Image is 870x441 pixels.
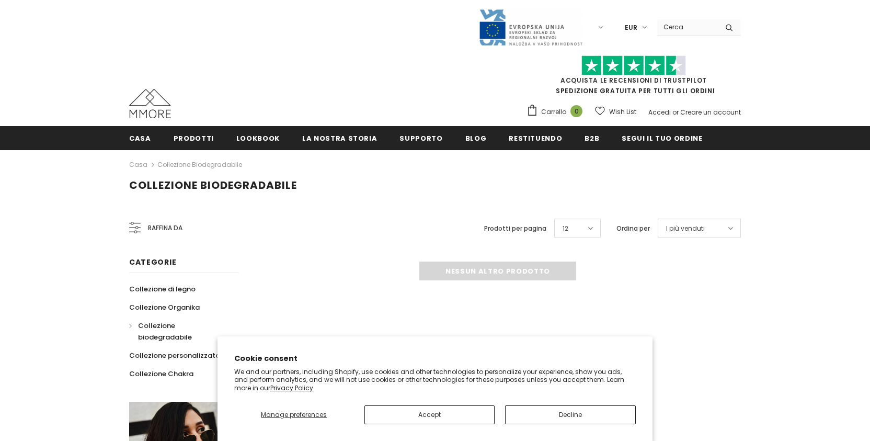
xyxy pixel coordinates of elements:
[560,76,707,85] a: Acquista le recensioni di TrustPilot
[129,346,220,365] a: Collezione personalizzata
[129,369,193,379] span: Collezione Chakra
[666,223,705,234] span: I più venduti
[478,8,583,47] img: Javni Razpis
[129,257,176,267] span: Categorie
[270,383,313,392] a: Privacy Policy
[680,108,741,117] a: Creare un account
[585,126,599,150] a: B2B
[526,60,741,95] span: SPEDIZIONE GRATUITA PER TUTTI GLI ORDINI
[648,108,671,117] a: Accedi
[509,133,562,143] span: Restituendo
[484,223,546,234] label: Prodotti per pagina
[672,108,679,117] span: or
[570,105,582,117] span: 0
[364,405,495,424] button: Accept
[236,126,280,150] a: Lookbook
[625,22,637,33] span: EUR
[399,126,442,150] a: supporto
[505,405,636,424] button: Decline
[478,22,583,31] a: Javni Razpis
[129,316,227,346] a: Collezione biodegradabile
[129,365,193,383] a: Collezione Chakra
[234,368,636,392] p: We and our partners, including Shopify, use cookies and other technologies to personalize your ex...
[129,133,151,143] span: Casa
[399,133,442,143] span: supporto
[581,55,686,76] img: Fidati di Pilot Stars
[129,280,196,298] a: Collezione di legno
[129,284,196,294] span: Collezione di legno
[148,222,182,234] span: Raffina da
[622,126,702,150] a: Segui il tuo ordine
[585,133,599,143] span: B2B
[302,133,377,143] span: La nostra storia
[174,133,214,143] span: Prodotti
[595,103,636,121] a: Wish List
[129,126,151,150] a: Casa
[129,178,297,193] span: Collezione biodegradabile
[129,159,147,171] a: Casa
[302,126,377,150] a: La nostra storia
[174,126,214,150] a: Prodotti
[129,298,200,316] a: Collezione Organika
[129,350,220,360] span: Collezione personalizzata
[465,133,487,143] span: Blog
[622,133,702,143] span: Segui il tuo ordine
[129,89,171,118] img: Casi MMORE
[157,160,242,169] a: Collezione biodegradabile
[234,405,354,424] button: Manage preferences
[541,107,566,117] span: Carrello
[563,223,568,234] span: 12
[509,126,562,150] a: Restituendo
[138,321,192,342] span: Collezione biodegradabile
[234,353,636,364] h2: Cookie consent
[236,133,280,143] span: Lookbook
[609,107,636,117] span: Wish List
[657,19,717,35] input: Search Site
[129,302,200,312] span: Collezione Organika
[616,223,650,234] label: Ordina per
[526,104,588,120] a: Carrello 0
[465,126,487,150] a: Blog
[261,410,327,419] span: Manage preferences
